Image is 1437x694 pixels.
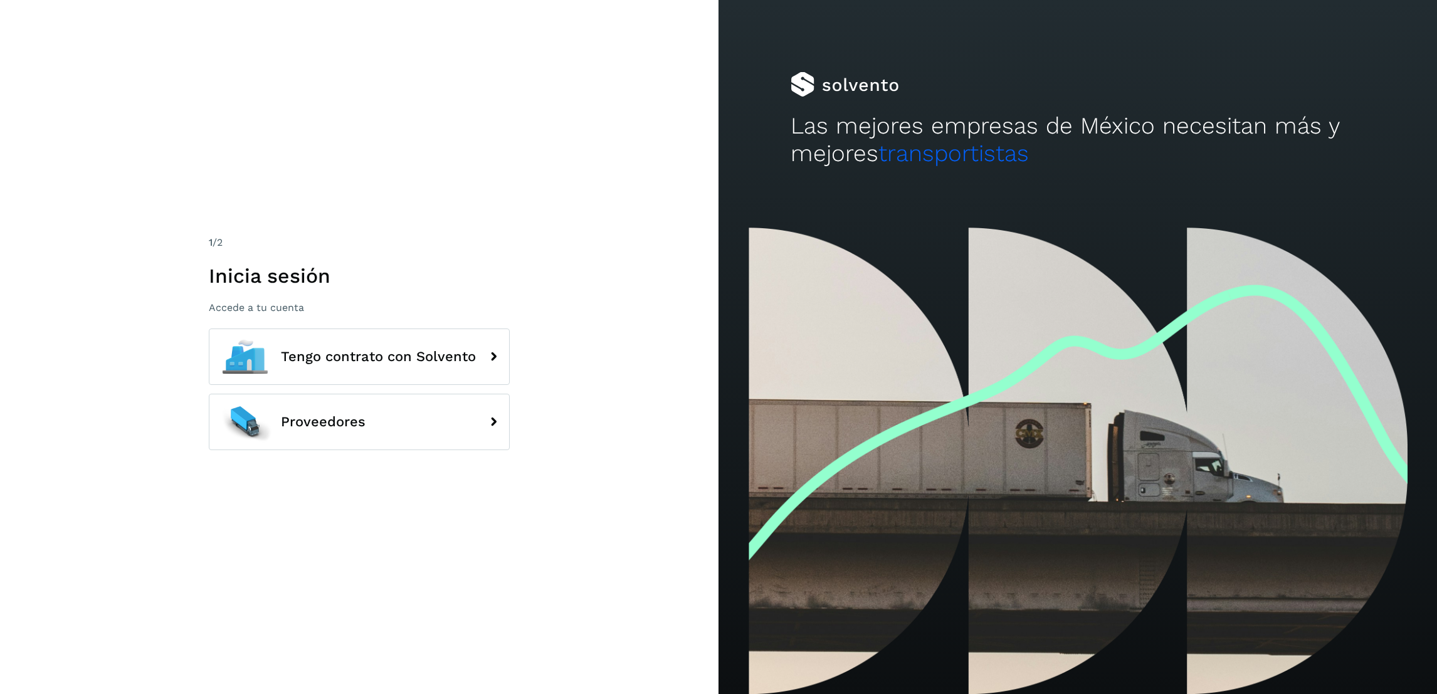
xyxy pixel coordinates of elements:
[281,349,476,364] span: Tengo contrato con Solvento
[209,302,510,313] p: Accede a tu cuenta
[209,394,510,450] button: Proveedores
[209,236,213,248] span: 1
[281,414,366,429] span: Proveedores
[209,329,510,385] button: Tengo contrato con Solvento
[791,112,1366,168] h2: Las mejores empresas de México necesitan más y mejores
[209,235,510,250] div: /2
[209,264,510,288] h1: Inicia sesión
[878,140,1029,167] span: transportistas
